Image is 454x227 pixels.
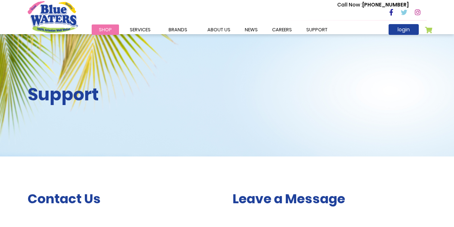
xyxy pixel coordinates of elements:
h2: Support [28,84,222,105]
a: careers [265,24,299,35]
a: login [389,24,419,35]
p: [PHONE_NUMBER] [337,1,409,9]
a: about us [200,24,238,35]
span: Call Now : [337,1,362,8]
a: support [299,24,335,35]
span: Brands [169,26,187,33]
h3: Leave a Message [233,191,427,206]
a: News [238,24,265,35]
a: Shop [92,24,119,35]
a: Services [123,24,158,35]
span: Services [130,26,151,33]
a: Brands [161,24,194,35]
a: store logo [28,1,78,33]
span: Shop [99,26,112,33]
h3: Contact Us [28,191,222,206]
